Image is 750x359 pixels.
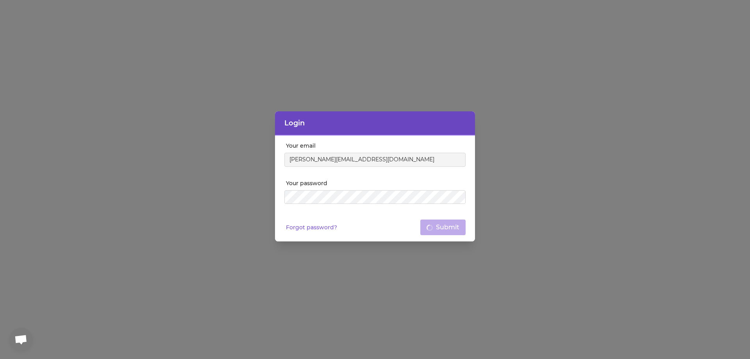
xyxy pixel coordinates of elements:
[286,223,337,231] a: Forgot password?
[284,153,466,167] input: Email
[9,328,33,351] a: Open chat
[275,111,475,136] header: Login
[286,142,466,150] label: Your email
[286,179,466,187] label: Your password
[420,220,466,235] button: Submit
